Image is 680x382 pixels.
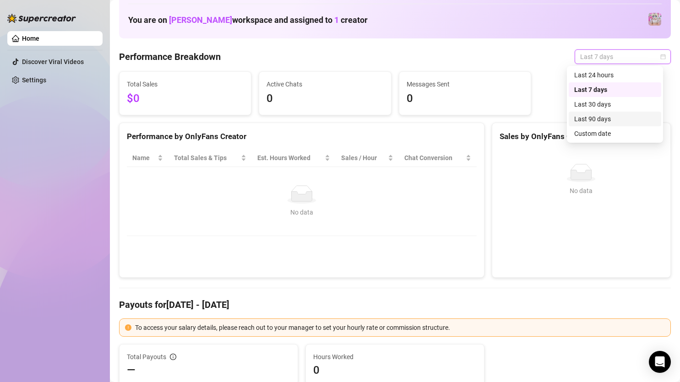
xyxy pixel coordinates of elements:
[7,14,76,23] img: logo-BBDzfeDw.svg
[407,79,523,89] span: Messages Sent
[127,130,477,143] div: Performance by OnlyFans Creator
[341,153,386,163] span: Sales / Hour
[127,363,136,377] span: —
[170,354,176,360] span: info-circle
[407,90,523,108] span: 0
[574,85,656,95] div: Last 7 days
[132,153,156,163] span: Name
[404,153,464,163] span: Chat Conversion
[267,90,383,108] span: 0
[267,79,383,89] span: Active Chats
[574,70,656,80] div: Last 24 hours
[119,50,221,63] h4: Performance Breakdown
[580,50,665,64] span: Last 7 days
[569,126,661,141] div: Custom date
[127,79,244,89] span: Total Sales
[127,90,244,108] span: $0
[648,13,661,26] img: Rosey
[127,352,166,362] span: Total Payouts
[336,149,399,167] th: Sales / Hour
[119,298,671,311] h4: Payouts for [DATE] - [DATE]
[22,58,84,65] a: Discover Viral Videos
[313,352,477,362] span: Hours Worked
[127,149,169,167] th: Name
[399,149,477,167] th: Chat Conversion
[135,323,665,333] div: To access your salary details, please reach out to your manager to set your hourly rate or commis...
[257,153,323,163] div: Est. Hours Worked
[22,35,39,42] a: Home
[574,99,656,109] div: Last 30 days
[503,186,659,196] div: No data
[128,15,368,25] h1: You are on workspace and assigned to creator
[660,54,666,59] span: calendar
[574,114,656,124] div: Last 90 days
[574,129,656,139] div: Custom date
[169,149,252,167] th: Total Sales & Tips
[500,130,663,143] div: Sales by OnlyFans Creator
[649,351,671,373] div: Open Intercom Messenger
[569,68,661,82] div: Last 24 hours
[569,112,661,126] div: Last 90 days
[569,82,661,97] div: Last 7 days
[569,97,661,112] div: Last 30 days
[136,207,468,217] div: No data
[174,153,239,163] span: Total Sales & Tips
[169,15,232,25] span: [PERSON_NAME]
[125,324,131,331] span: exclamation-circle
[313,363,477,377] span: 0
[22,76,46,84] a: Settings
[334,15,339,25] span: 1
